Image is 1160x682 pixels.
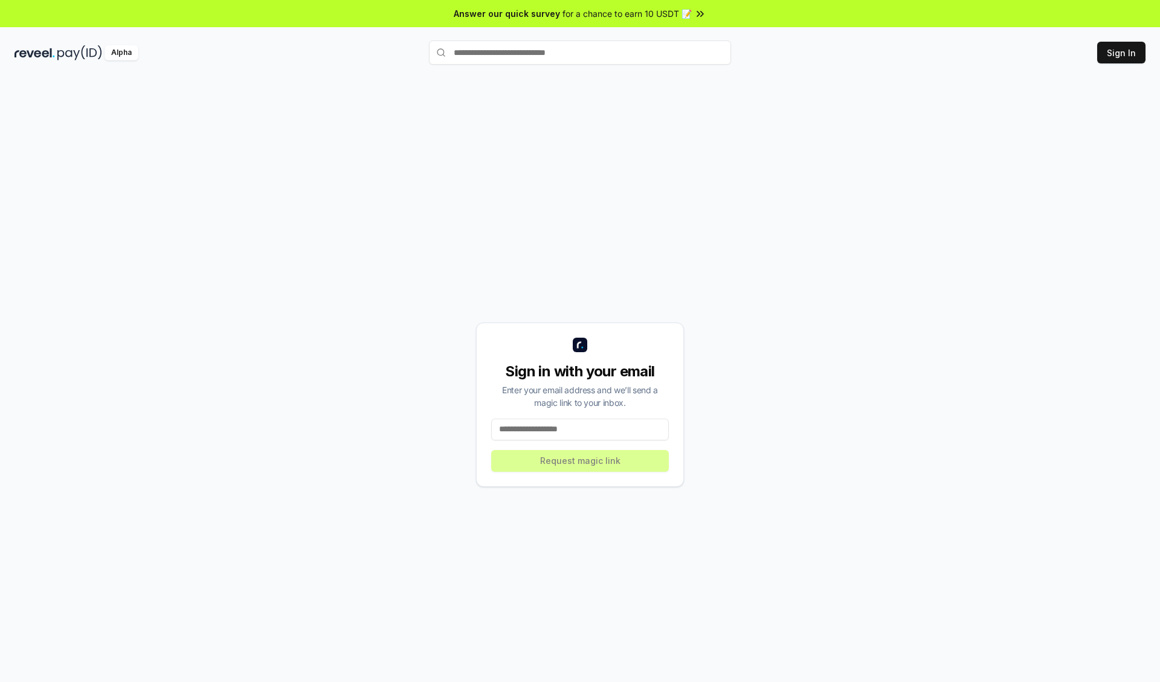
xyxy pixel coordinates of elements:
div: Alpha [105,45,138,60]
div: Enter your email address and we’ll send a magic link to your inbox. [491,384,669,409]
img: logo_small [573,338,587,352]
button: Sign In [1097,42,1145,63]
span: for a chance to earn 10 USDT 📝 [562,7,692,20]
span: Answer our quick survey [454,7,560,20]
div: Sign in with your email [491,362,669,381]
img: reveel_dark [14,45,55,60]
img: pay_id [57,45,102,60]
